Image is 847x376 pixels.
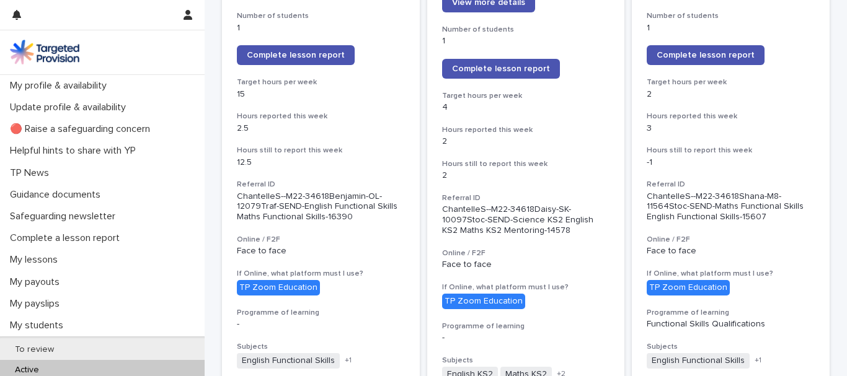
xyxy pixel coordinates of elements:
[647,23,815,33] p: 1
[237,280,320,295] div: TP Zoom Education
[237,123,405,134] p: 2.5
[237,191,405,222] p: ChantelleS--M22-34618Benjamin-OL-12079Traf-SEND-English Functional Skills Maths Functional Skills...
[5,189,110,201] p: Guidance documents
[237,308,405,318] h3: Programme of learning
[442,294,525,309] div: TP Zoom Education
[647,191,815,222] p: ChantelleS--M22-34618Shana-M8-11564Stoc-SEND-Maths Functional Skills English Functional Skills-15607
[442,91,610,101] h3: Target hours per week
[5,167,59,179] p: TP News
[647,246,815,256] p: Face to face
[237,157,405,168] p: 12.5
[237,269,405,279] h3: If Online, what platform must I use?
[5,232,130,244] p: Complete a lesson report
[657,51,755,59] span: Complete lesson report
[442,321,610,331] h3: Programme of learning
[442,204,610,235] p: ChantelleS--M22-34618Daisy-SK-10097Stoc-SEND-Science KS2 English KS2 Maths KS2 Mentoring-14578
[237,246,405,256] p: Face to face
[442,36,610,46] p: 1
[5,365,49,375] p: Active
[647,319,815,330] p: Functional Skills Qualifications
[647,269,815,279] h3: If Online, what platform must I use?
[442,282,610,292] h3: If Online, what platform must I use?
[237,319,405,330] p: -
[442,159,610,169] h3: Hours still to report this week
[647,353,750,369] span: English Functional Skills
[647,89,815,100] p: 2
[442,125,610,135] h3: Hours reported this week
[237,89,405,100] p: 15
[237,342,405,352] h3: Subjects
[647,123,815,134] p: 3
[237,23,405,33] p: 1
[647,280,730,295] div: TP Zoom Education
[647,11,815,21] h3: Number of students
[442,248,610,258] h3: Online / F2F
[452,64,550,73] span: Complete lesson report
[442,356,610,365] h3: Subjects
[5,298,69,310] p: My payslips
[5,320,73,331] p: My students
[10,40,79,64] img: M5nRWzHhSzIhMunXDL62
[237,353,340,369] span: English Functional Skills
[755,357,761,364] span: + 1
[442,25,610,35] h3: Number of students
[647,235,815,245] h3: Online / F2F
[647,180,815,190] h3: Referral ID
[647,111,815,121] h3: Hours reported this week
[237,235,405,245] h3: Online / F2F
[647,342,815,352] h3: Subjects
[237,11,405,21] h3: Number of students
[5,344,64,355] p: To review
[237,180,405,190] h3: Referral ID
[442,59,560,79] a: Complete lesson report
[237,146,405,155] h3: Hours still to report this week
[442,102,610,113] p: 4
[442,193,610,203] h3: Referral ID
[647,146,815,155] h3: Hours still to report this week
[5,123,160,135] p: 🔴 Raise a safeguarding concern
[647,45,765,65] a: Complete lesson report
[5,276,69,288] p: My payouts
[345,357,352,364] span: + 1
[5,145,146,157] p: Helpful hints to share with YP
[647,77,815,87] h3: Target hours per week
[237,77,405,87] h3: Target hours per week
[237,111,405,121] h3: Hours reported this week
[237,45,355,65] a: Complete lesson report
[647,157,815,168] p: -1
[5,254,68,266] p: My lessons
[442,333,610,343] p: -
[5,80,117,92] p: My profile & availability
[5,211,125,222] p: Safeguarding newsletter
[5,102,136,113] p: Update profile & availability
[647,308,815,318] h3: Programme of learning
[442,260,610,270] p: Face to face
[442,136,610,147] p: 2
[247,51,345,59] span: Complete lesson report
[442,170,610,181] p: 2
